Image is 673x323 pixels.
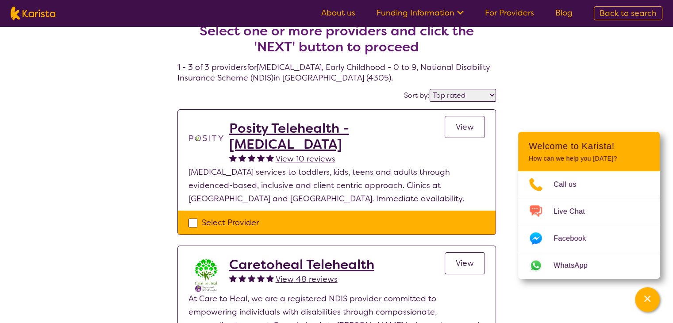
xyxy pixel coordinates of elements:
[188,257,224,292] img: x8xkzxtsmjra3bp2ouhm.png
[229,257,374,273] a: Caretoheal Telehealth
[518,252,660,279] a: Web link opens in a new tab.
[635,287,660,312] button: Channel Menu
[445,252,485,274] a: View
[554,232,596,245] span: Facebook
[518,132,660,279] div: Channel Menu
[177,2,496,83] h4: 1 - 3 of 3 providers for [MEDICAL_DATA] , Early Childhood - 0 to 9 , National Disability Insuranc...
[266,274,274,282] img: fullstar
[554,259,598,272] span: WhatsApp
[485,8,534,18] a: For Providers
[377,8,464,18] a: Funding Information
[248,274,255,282] img: fullstar
[276,152,335,165] a: View 10 reviews
[188,23,485,55] h2: Select one or more providers and click the 'NEXT' button to proceed
[529,155,649,162] p: How can we help you [DATE]?
[594,6,662,20] a: Back to search
[257,274,265,282] img: fullstar
[229,274,237,282] img: fullstar
[554,178,587,191] span: Call us
[229,120,445,152] a: Posity Telehealth - [MEDICAL_DATA]
[266,154,274,161] img: fullstar
[188,120,224,156] img: t1bslo80pcylnzwjhndq.png
[456,122,474,132] span: View
[257,154,265,161] img: fullstar
[600,8,657,19] span: Back to search
[404,91,430,100] label: Sort by:
[248,154,255,161] img: fullstar
[188,165,485,205] p: [MEDICAL_DATA] services to toddlers, kids, teens and adults through evidenced-based, inclusive an...
[529,141,649,151] h2: Welcome to Karista!
[276,274,338,285] span: View 48 reviews
[321,8,355,18] a: About us
[276,154,335,164] span: View 10 reviews
[554,205,596,218] span: Live Chat
[456,258,474,269] span: View
[238,274,246,282] img: fullstar
[555,8,573,18] a: Blog
[11,7,55,20] img: Karista logo
[445,116,485,138] a: View
[518,171,660,279] ul: Choose channel
[229,154,237,161] img: fullstar
[276,273,338,286] a: View 48 reviews
[238,154,246,161] img: fullstar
